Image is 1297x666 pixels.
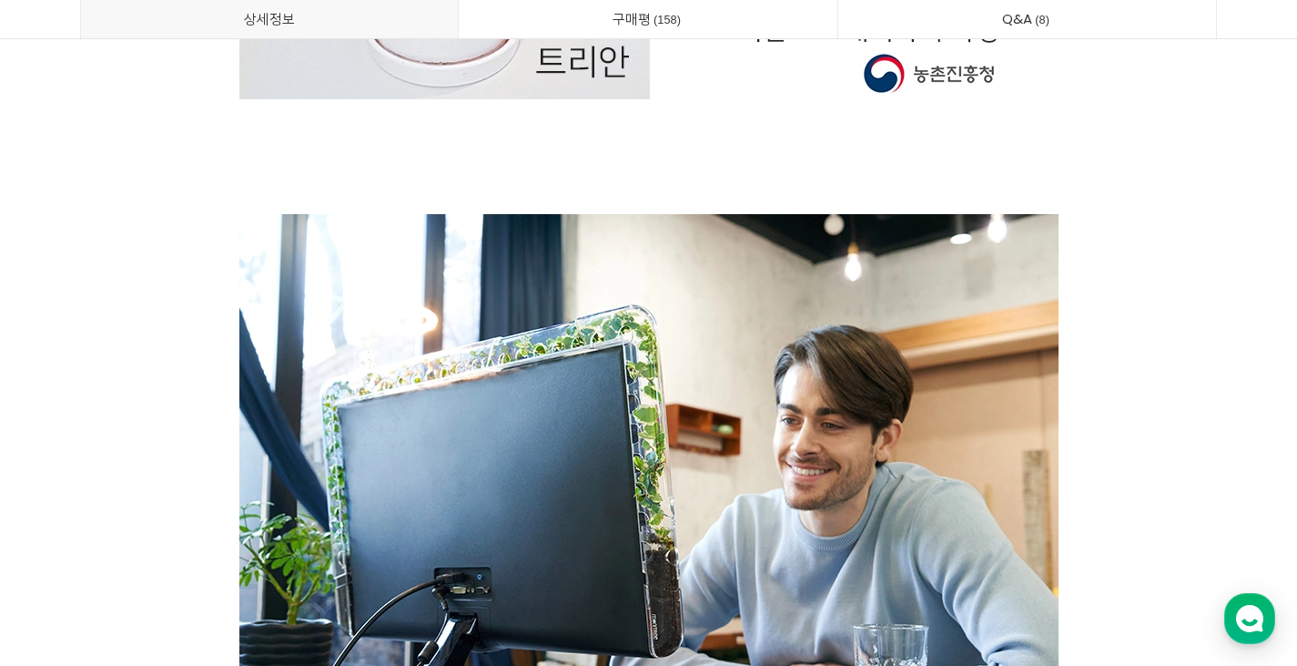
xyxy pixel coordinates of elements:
[651,10,684,29] span: 158
[57,542,68,557] span: 홈
[1032,10,1052,29] span: 8
[5,515,120,560] a: 홈
[167,543,188,558] span: 대화
[120,515,235,560] a: 대화
[235,515,350,560] a: 설정
[281,542,303,557] span: 설정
